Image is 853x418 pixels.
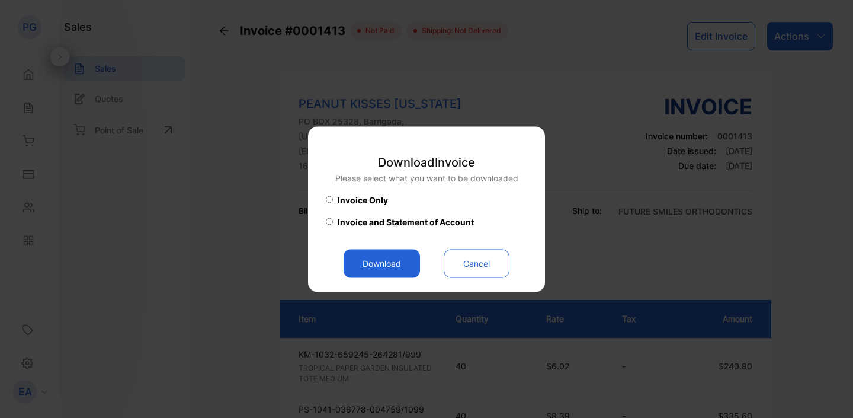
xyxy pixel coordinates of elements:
[338,215,474,228] span: Invoice and Statement of Account
[338,193,388,206] span: Invoice Only
[9,5,45,40] button: Open LiveChat chat widget
[344,249,420,277] button: Download
[335,153,518,171] p: Download Invoice
[335,171,518,184] p: Please select what you want to be downloaded
[444,249,509,277] button: Cancel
